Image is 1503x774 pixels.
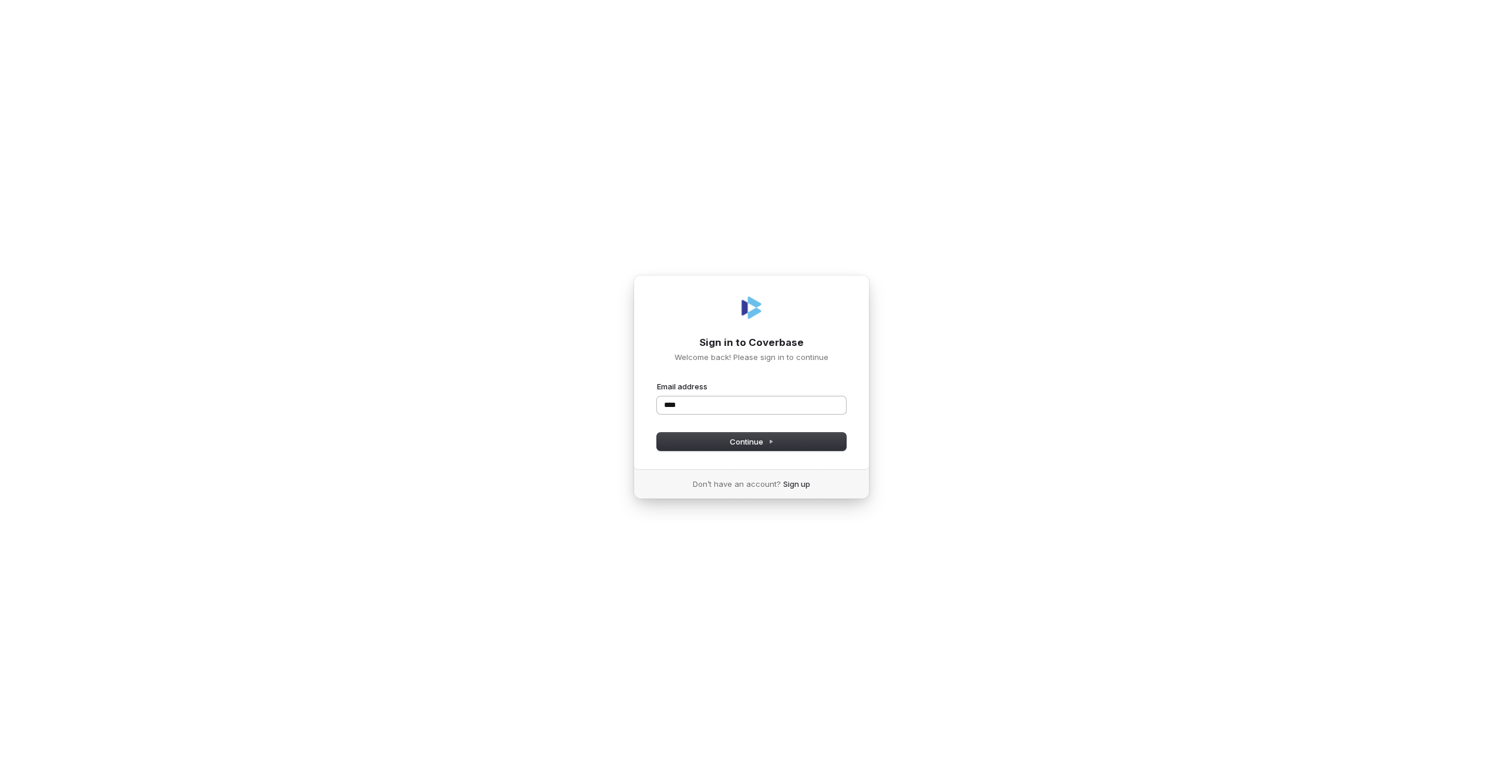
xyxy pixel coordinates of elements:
[783,479,810,489] a: Sign up
[657,352,846,362] p: Welcome back! Please sign in to continue
[657,336,846,350] h1: Sign in to Coverbase
[657,433,846,450] button: Continue
[730,436,774,447] span: Continue
[657,381,707,392] label: Email address
[737,294,766,322] img: Coverbase
[693,479,781,489] span: Don’t have an account?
